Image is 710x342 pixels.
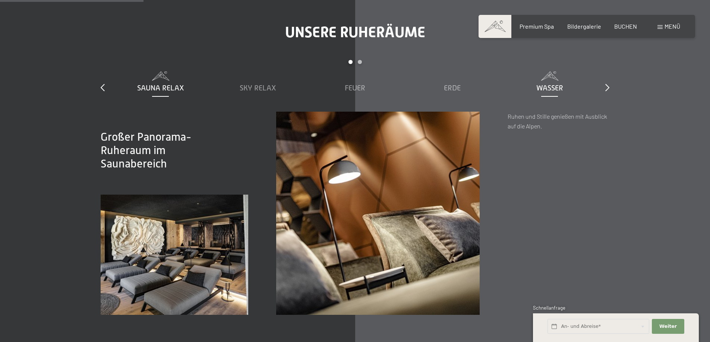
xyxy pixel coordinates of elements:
div: Carousel Pagination [112,60,598,71]
span: Unsere Ruheräume [285,23,425,41]
span: Sky Relax [240,84,276,92]
span: Wasser [536,84,563,92]
p: Ruhen und Stille genießen mit Ausblick auf die Alpen. [508,112,609,131]
img: Ruheräume - Chill Lounge - Wellnesshotel - Ahrntal - Schwarzenstein [101,195,248,315]
a: BUCHEN [614,23,637,30]
a: Bildergalerie [567,23,601,30]
span: Erde [444,84,461,92]
span: Feuer [345,84,365,92]
a: Premium Spa [520,23,554,30]
button: Weiter [652,319,684,334]
span: Weiter [659,323,677,330]
div: Carousel Page 1 (Current Slide) [348,60,353,64]
span: Schnellanfrage [533,305,565,311]
div: Carousel Page 2 [358,60,362,64]
span: Großer Panorama-Ruheraum im Saunabereich [101,131,192,170]
span: Sauna Relax [137,84,184,92]
img: Ruheräume - Chill Lounge - Wellnesshotel - Ahrntal - Schwarzenstein [276,112,480,315]
span: Menü [665,23,680,30]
